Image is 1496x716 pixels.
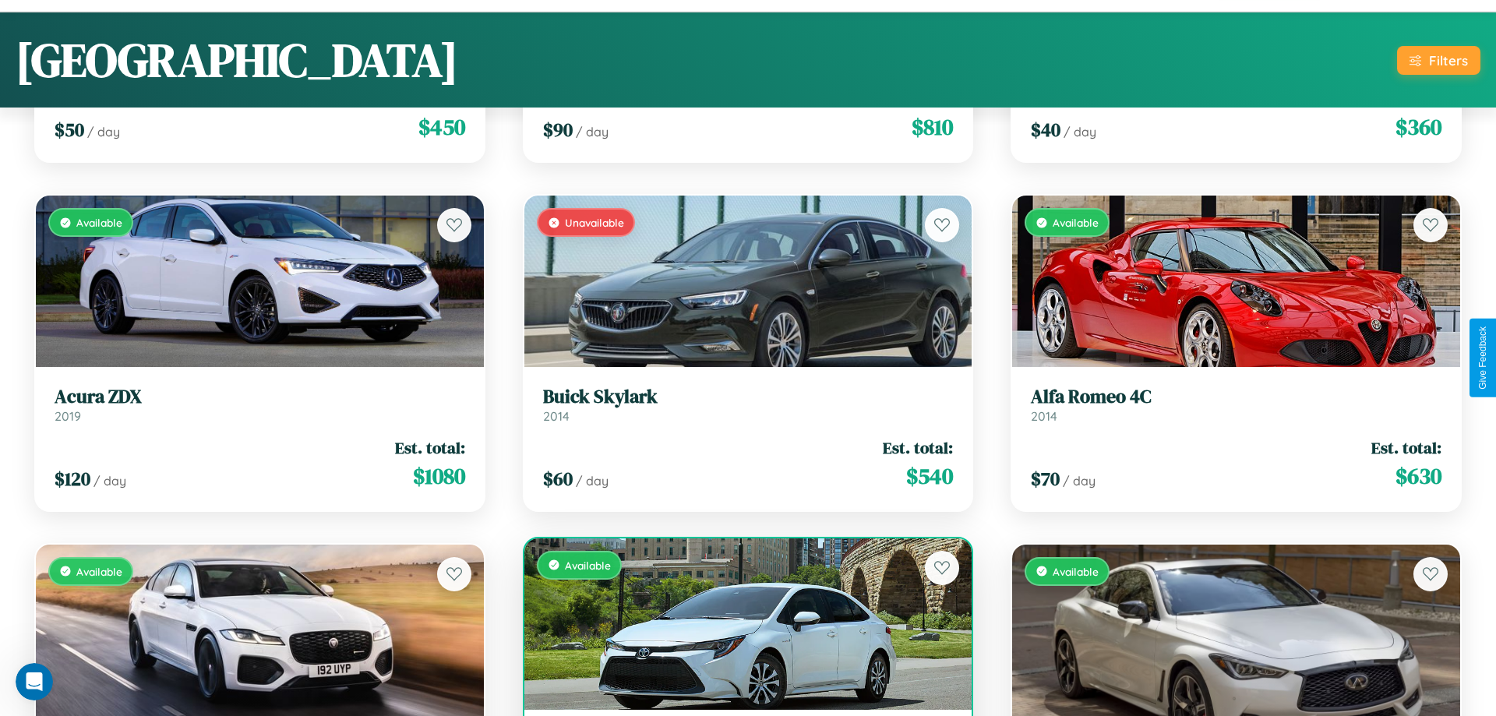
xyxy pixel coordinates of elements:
span: $ 540 [906,460,953,492]
span: / day [93,473,126,489]
span: / day [1064,124,1096,139]
span: Available [76,216,122,229]
span: $ 360 [1395,111,1441,143]
span: Unavailable [565,216,624,229]
span: Available [565,559,611,572]
span: $ 630 [1395,460,1441,492]
a: Acura ZDX2019 [55,386,465,424]
span: Available [1053,216,1099,229]
span: Est. total: [1371,436,1441,459]
a: Alfa Romeo 4C2014 [1031,386,1441,424]
span: $ 450 [418,111,465,143]
span: 2014 [543,408,570,424]
span: $ 70 [1031,466,1060,492]
span: $ 90 [543,117,573,143]
span: Est. total: [395,436,465,459]
span: Available [76,565,122,578]
span: 2014 [1031,408,1057,424]
span: $ 120 [55,466,90,492]
div: Give Feedback [1477,326,1488,390]
span: $ 1080 [413,460,465,492]
span: $ 60 [543,466,573,492]
iframe: Intercom live chat [16,663,53,700]
span: / day [576,473,609,489]
span: / day [87,124,120,139]
span: Est. total: [883,436,953,459]
span: $ 40 [1031,117,1060,143]
span: / day [1063,473,1096,489]
span: Available [1053,565,1099,578]
h1: [GEOGRAPHIC_DATA] [16,28,458,92]
span: 2019 [55,408,81,424]
a: Buick Skylark2014 [543,386,954,424]
h3: Alfa Romeo 4C [1031,386,1441,408]
div: Filters [1429,52,1468,69]
span: $ 810 [912,111,953,143]
span: / day [576,124,609,139]
h3: Acura ZDX [55,386,465,408]
span: $ 50 [55,117,84,143]
h3: Buick Skylark [543,386,954,408]
button: Filters [1397,46,1480,75]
